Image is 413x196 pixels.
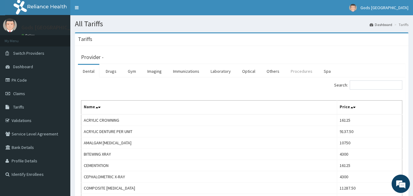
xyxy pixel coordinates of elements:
[334,80,402,90] label: Search:
[81,171,337,183] td: CEPHALOMETRIC X-RAY
[262,65,284,78] a: Others
[81,101,337,115] th: Name
[393,22,408,27] li: Tariffs
[349,4,357,12] img: User Image
[206,65,236,78] a: Laboratory
[13,50,44,56] span: Switch Providers
[237,65,260,78] a: Optical
[370,22,392,27] a: Dashboard
[337,183,402,194] td: 11287.50
[81,137,337,149] td: AMALGAM [MEDICAL_DATA]
[3,18,17,32] img: User Image
[81,160,337,171] td: CEMENTATION
[81,149,337,160] td: BITEWING XRAY
[81,114,337,126] td: ACRYLIC CROWNING
[21,25,85,30] p: Gods [GEOGRAPHIC_DATA]
[81,126,337,137] td: ACRYLIC DENTURE PER UNIT
[21,33,36,38] a: Online
[78,65,99,78] a: Dental
[337,126,402,137] td: 9137.50
[337,114,402,126] td: 16125
[142,65,167,78] a: Imaging
[350,80,402,90] input: Search:
[81,54,104,60] h3: Provider -
[168,65,204,78] a: Immunizations
[13,104,24,110] span: Tariffs
[319,65,336,78] a: Spa
[101,65,121,78] a: Drugs
[337,137,402,149] td: 10750
[337,171,402,183] td: 4300
[337,149,402,160] td: 4300
[13,64,33,69] span: Dashboard
[360,5,408,10] span: Gods [GEOGRAPHIC_DATA]
[81,183,337,194] td: COMPOSITE [MEDICAL_DATA]
[13,91,25,96] span: Claims
[337,101,402,115] th: Price
[286,65,317,78] a: Procedures
[123,65,141,78] a: Gym
[75,20,408,28] h1: All Tariffs
[337,160,402,171] td: 16125
[78,36,92,42] h3: Tariffs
